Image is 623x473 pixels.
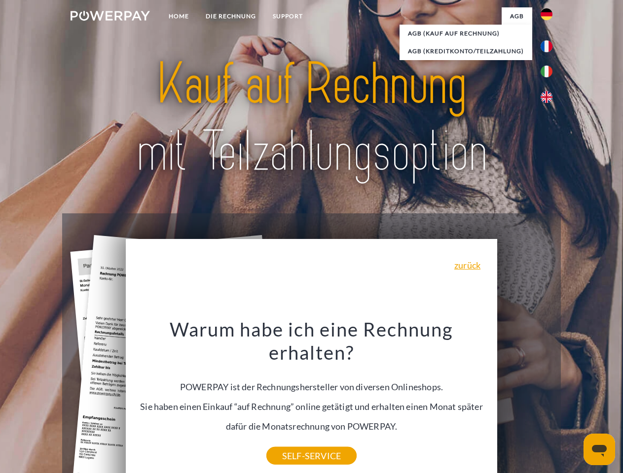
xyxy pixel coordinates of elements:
[132,317,492,365] h3: Warum habe ich eine Rechnung erhalten?
[541,40,552,52] img: fr
[160,7,197,25] a: Home
[584,434,615,465] iframe: Button to launch messaging window
[132,317,492,456] div: POWERPAY ist der Rechnungshersteller von diversen Onlineshops. Sie haben einen Einkauf “auf Rechn...
[400,42,532,60] a: AGB (Kreditkonto/Teilzahlung)
[541,66,552,77] img: it
[266,447,357,465] a: SELF-SERVICE
[454,261,480,270] a: zurück
[264,7,311,25] a: SUPPORT
[502,7,532,25] a: agb
[400,25,532,42] a: AGB (Kauf auf Rechnung)
[94,47,529,189] img: title-powerpay_de.svg
[541,91,552,103] img: en
[71,11,150,21] img: logo-powerpay-white.svg
[541,8,552,20] img: de
[197,7,264,25] a: DIE RECHNUNG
